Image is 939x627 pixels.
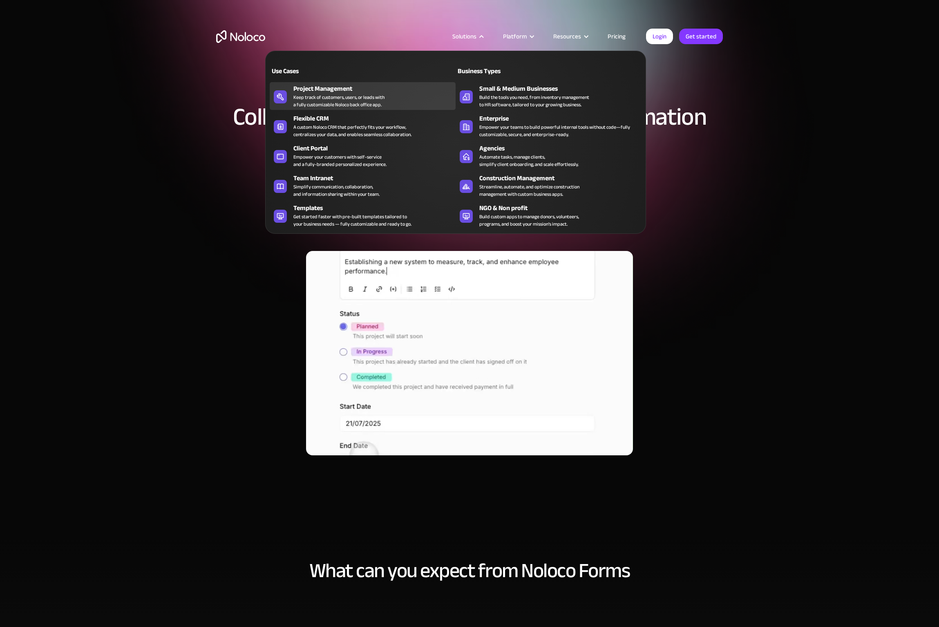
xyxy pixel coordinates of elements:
[456,202,642,229] a: NGO & Non profitBuild custom apps to manage donors, volunteers,programs, and boost your mission’s...
[293,183,380,198] div: Simplify communication, collaboration, and information sharing within your team.
[479,173,645,183] div: Construction Management
[456,66,545,76] div: Business Types
[456,82,642,110] a: Small & Medium BusinessesBuild the tools you need, from inventory managementto HR software, tailo...
[293,94,385,108] div: Keep track of customers, users, or leads with a fully customizable Noloco back office app.
[456,112,642,140] a: EnterpriseEmpower your teams to build powerful internal tools without code—fully customizable, se...
[293,213,411,228] div: Get started faster with pre-built templates tailored to your business needs — fully customizable ...
[543,31,597,42] div: Resources
[265,39,646,234] nav: Solutions
[270,172,456,199] a: Team IntranetSimplify communication, collaboration,and information sharing within your team.
[456,61,642,80] a: Business Types
[293,143,459,153] div: Client Portal
[293,153,387,168] div: Empower your customers with self-service and a fully-branded personalized experience.
[270,112,456,140] a: Flexible CRMA custom Noloco CRM that perfectly fits your workflow,centralizes your data, and enab...
[216,105,723,154] h2: Collect & Organize Team or Customer Information Seamlessly
[270,202,456,229] a: TemplatesGet started faster with pre-built templates tailored toyour business needs — fully custo...
[270,61,456,80] a: Use Cases
[270,82,456,110] a: Project ManagementKeep track of customers, users, or leads witha fully customizable Noloco back o...
[293,123,411,138] div: A custom Noloco CRM that perfectly fits your workflow, centralizes your data, and enables seamles...
[679,29,723,44] a: Get started
[479,143,645,153] div: Agencies
[479,153,579,168] div: Automate tasks, manage clients, simplify client onboarding, and scale effortlessly.
[479,84,645,94] div: Small & Medium Businesses
[479,114,645,123] div: Enterprise
[456,142,642,170] a: AgenciesAutomate tasks, manage clients,simplify client onboarding, and scale effortlessly.
[442,31,493,42] div: Solutions
[293,203,459,213] div: Templates
[270,66,359,76] div: Use Cases
[553,31,581,42] div: Resources
[479,203,645,213] div: NGO & Non profit
[597,31,636,42] a: Pricing
[216,560,723,582] h2: What can you expect from Noloco Forms
[503,31,527,42] div: Platform
[452,31,476,42] div: Solutions
[293,84,459,94] div: Project Management
[479,213,579,228] div: Build custom apps to manage donors, volunteers, programs, and boost your mission’s impact.
[270,142,456,170] a: Client PortalEmpower your customers with self-serviceand a fully-branded personalized experience.
[479,123,637,138] div: Empower your teams to build powerful internal tools without code—fully customizable, secure, and ...
[216,30,265,43] a: home
[493,31,543,42] div: Platform
[479,94,589,108] div: Build the tools you need, from inventory management to HR software, tailored to your growing busi...
[293,173,459,183] div: Team Intranet
[479,183,579,198] div: Streamline, automate, and optimize construction management with custom business apps.
[646,29,673,44] a: Login
[456,172,642,199] a: Construction ManagementStreamline, automate, and optimize constructionmanagement with custom busi...
[293,114,459,123] div: Flexible CRM
[216,90,723,96] h1: Collect Data with Powerful Forms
